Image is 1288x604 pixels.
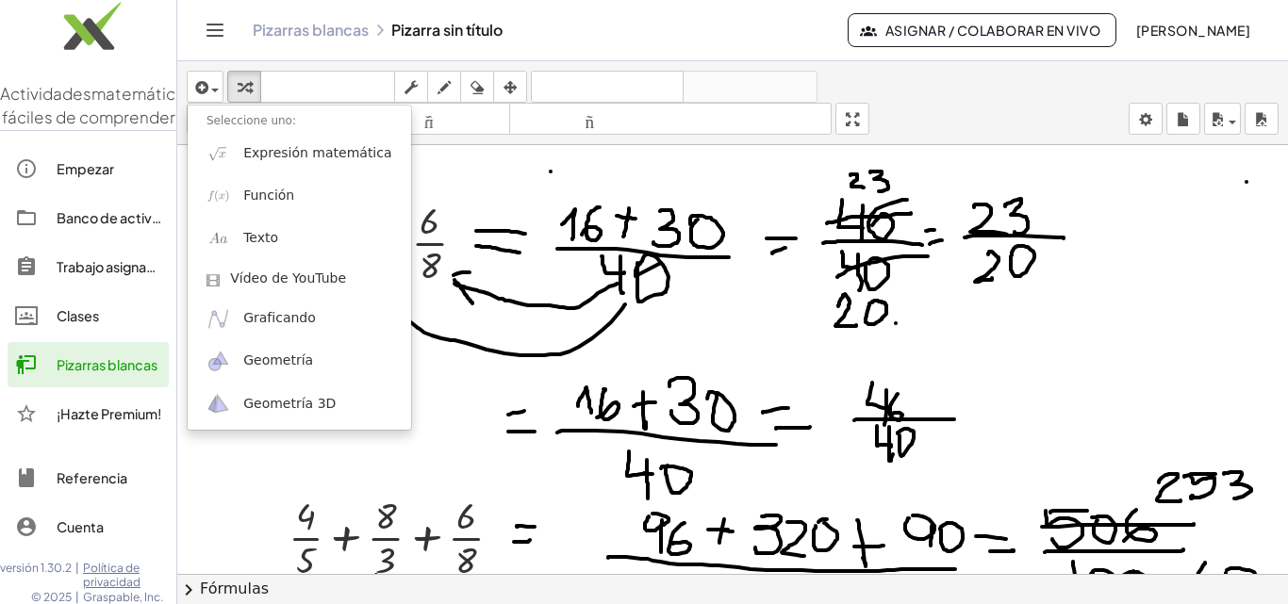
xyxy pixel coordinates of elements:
button: tamaño_del_formato [187,103,510,135]
button: Asignar / Colaborar en vivo [848,13,1116,47]
font: Empezar [57,160,114,177]
button: Cambiar navegación [200,15,230,45]
img: f_x.png [206,184,230,207]
font: Texto [243,230,278,245]
font: Asignar / Colaborar en vivo [885,22,1100,39]
button: teclado [260,71,395,103]
a: Geometría 3D [188,383,411,425]
font: [PERSON_NAME] [1136,22,1250,39]
a: Cuenta [8,504,169,549]
a: Expresión matemática [188,132,411,174]
button: chevron_rightFórmulas [177,574,1288,604]
font: © 2025 [31,590,72,604]
font: Geometría [243,352,313,367]
img: sqrt_x.png [206,141,230,165]
a: Graficando [188,298,411,340]
font: Pizarras blancas [253,20,369,40]
a: Pizarras blancas [8,342,169,387]
font: Graficando [243,310,316,325]
a: Texto [188,218,411,260]
span: chevron_right [177,579,200,601]
font: teclado [265,78,390,96]
img: ggb-3d.svg [206,392,230,416]
a: Empezar [8,146,169,191]
img: Aa.png [206,227,230,251]
a: Vídeo de YouTube [188,260,411,298]
a: Pizarras blancas [253,21,369,40]
button: tamaño_del_formato [509,103,833,135]
font: ¡Hazte Premium! [57,405,161,422]
font: matemáticas fáciles de comprender [2,83,194,128]
font: Clases [57,307,99,324]
font: Trabajo asignado [57,258,164,275]
font: deshacer [536,78,679,96]
a: Clases [8,293,169,338]
a: Banco de actividades [8,195,169,240]
a: Política de privacidad [83,561,176,590]
font: Referencia [57,469,127,486]
button: [PERSON_NAME] [1120,13,1265,47]
img: ggb-geometry.svg [206,350,230,373]
font: Graspable, Inc. [83,590,163,604]
a: Geometría [188,340,411,383]
font: Geometría 3D [243,396,336,411]
font: rehacer [687,78,813,96]
font: | [75,590,79,604]
font: | [75,561,79,575]
font: tamaño_del_formato [514,110,828,128]
font: Función [243,188,294,203]
font: Vídeo de YouTube [230,270,346,286]
a: Trabajo asignado [8,244,169,289]
font: Pizarras blancas [57,356,157,373]
font: Fórmulas [200,580,269,597]
a: Referencia [8,455,169,500]
font: Banco de actividades [57,209,196,226]
font: Política de privacidad [83,561,140,590]
font: Cuenta [57,518,104,535]
button: deshacer [531,71,684,103]
button: rehacer [683,71,817,103]
font: Seleccione uno: [206,114,296,127]
a: Función [188,174,411,217]
font: Expresión matemática [243,145,391,160]
img: ggb-graphing.svg [206,307,230,331]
